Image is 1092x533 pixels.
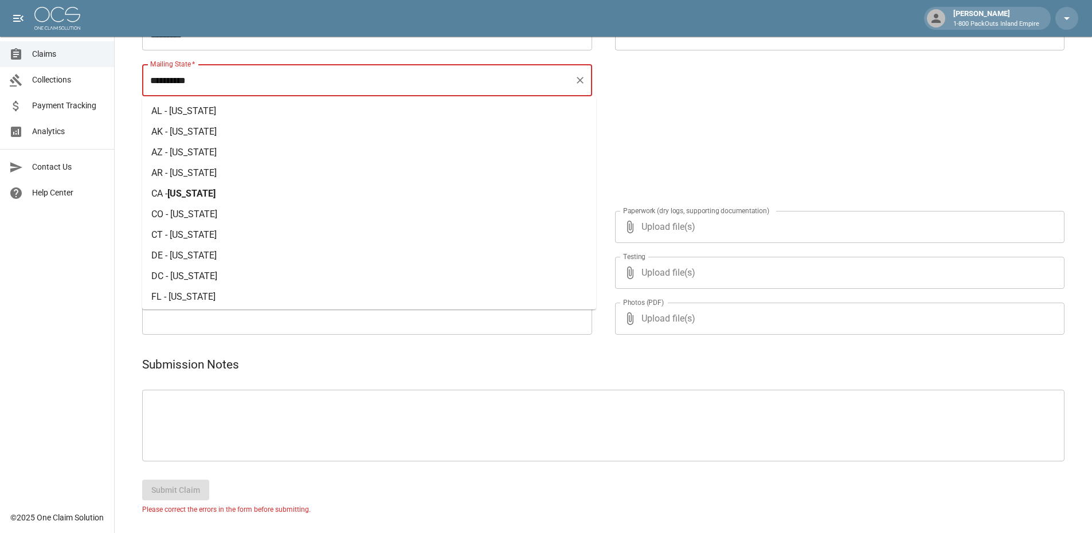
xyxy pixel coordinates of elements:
[34,7,80,30] img: ocs-logo-white-transparent.png
[167,188,216,199] span: [US_STATE]
[151,167,217,178] span: AR - [US_STATE]
[572,72,588,88] button: Clear
[623,297,664,307] label: Photos (PDF)
[623,252,645,261] label: Testing
[641,257,1034,289] span: Upload file(s)
[32,74,105,86] span: Collections
[151,250,217,261] span: DE - [US_STATE]
[7,7,30,30] button: open drawer
[151,147,217,158] span: AZ - [US_STATE]
[151,188,167,199] span: CA -
[953,19,1039,29] p: 1-800 PackOuts Inland Empire
[151,271,217,281] span: DC - [US_STATE]
[32,100,105,112] span: Payment Tracking
[32,187,105,199] span: Help Center
[151,229,217,240] span: CT - [US_STATE]
[623,206,769,215] label: Paperwork (dry logs, supporting documentation)
[10,512,104,523] div: © 2025 One Claim Solution
[150,59,195,69] label: Mailing State
[32,126,105,138] span: Analytics
[32,48,105,60] span: Claims
[142,505,1064,515] p: Please correct the errors in the form before submitting.
[151,291,216,302] span: FL - [US_STATE]
[949,8,1044,29] div: [PERSON_NAME]
[641,303,1034,335] span: Upload file(s)
[151,105,216,116] span: AL - [US_STATE]
[641,211,1034,243] span: Upload file(s)
[151,126,217,137] span: AK - [US_STATE]
[151,209,217,220] span: CO - [US_STATE]
[32,161,105,173] span: Contact Us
